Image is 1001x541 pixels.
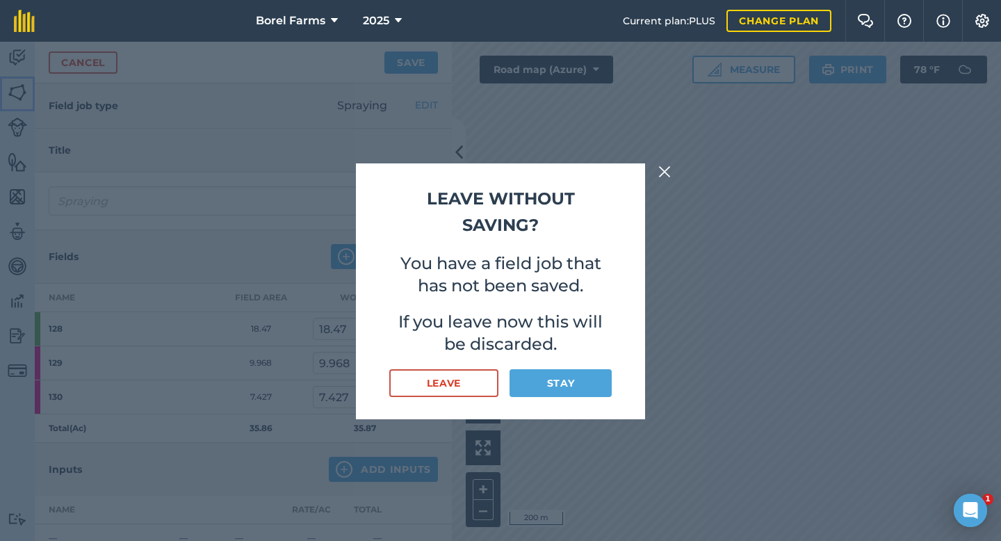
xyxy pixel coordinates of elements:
span: Borel Farms [256,13,325,29]
span: 2025 [363,13,389,29]
img: fieldmargin Logo [14,10,35,32]
img: svg+xml;base64,PHN2ZyB4bWxucz0iaHR0cDovL3d3dy53My5vcmcvMjAwMC9zdmciIHdpZHRoPSIyMiIgaGVpZ2h0PSIzMC... [658,163,671,180]
button: Stay [510,369,612,397]
p: You have a field job that has not been saved. [389,252,612,297]
img: Two speech bubbles overlapping with the left bubble in the forefront [857,14,874,28]
span: 1 [982,494,993,505]
button: Leave [389,369,498,397]
img: A question mark icon [896,14,913,28]
a: Change plan [726,10,831,32]
img: svg+xml;base64,PHN2ZyB4bWxucz0iaHR0cDovL3d3dy53My5vcmcvMjAwMC9zdmciIHdpZHRoPSIxNyIgaGVpZ2h0PSIxNy... [936,13,950,29]
div: Open Intercom Messenger [954,494,987,527]
p: If you leave now this will be discarded. [389,311,612,355]
img: A cog icon [974,14,991,28]
span: Current plan : PLUS [623,13,715,29]
h2: Leave without saving? [389,186,612,239]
